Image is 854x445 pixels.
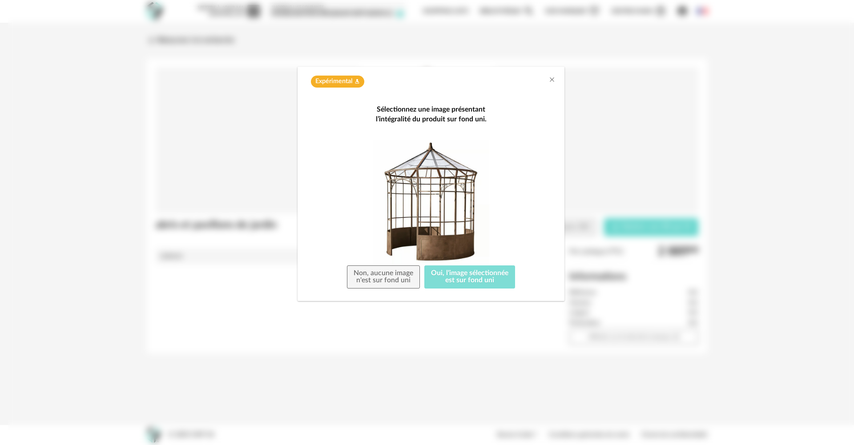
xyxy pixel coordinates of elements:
[373,140,489,265] img: neutral background
[315,77,352,86] span: Expérimental
[548,76,556,85] button: Close
[298,67,564,301] div: dialog
[347,265,420,289] button: Non, aucune imagen'est sur fond uni
[314,104,548,124] div: Sélectionnez une image présentant l’intégralité du produit sur fond uni.
[424,265,515,289] button: Oui, l'image sélectionnéeest sur fond uni
[354,77,360,86] span: Flask icon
